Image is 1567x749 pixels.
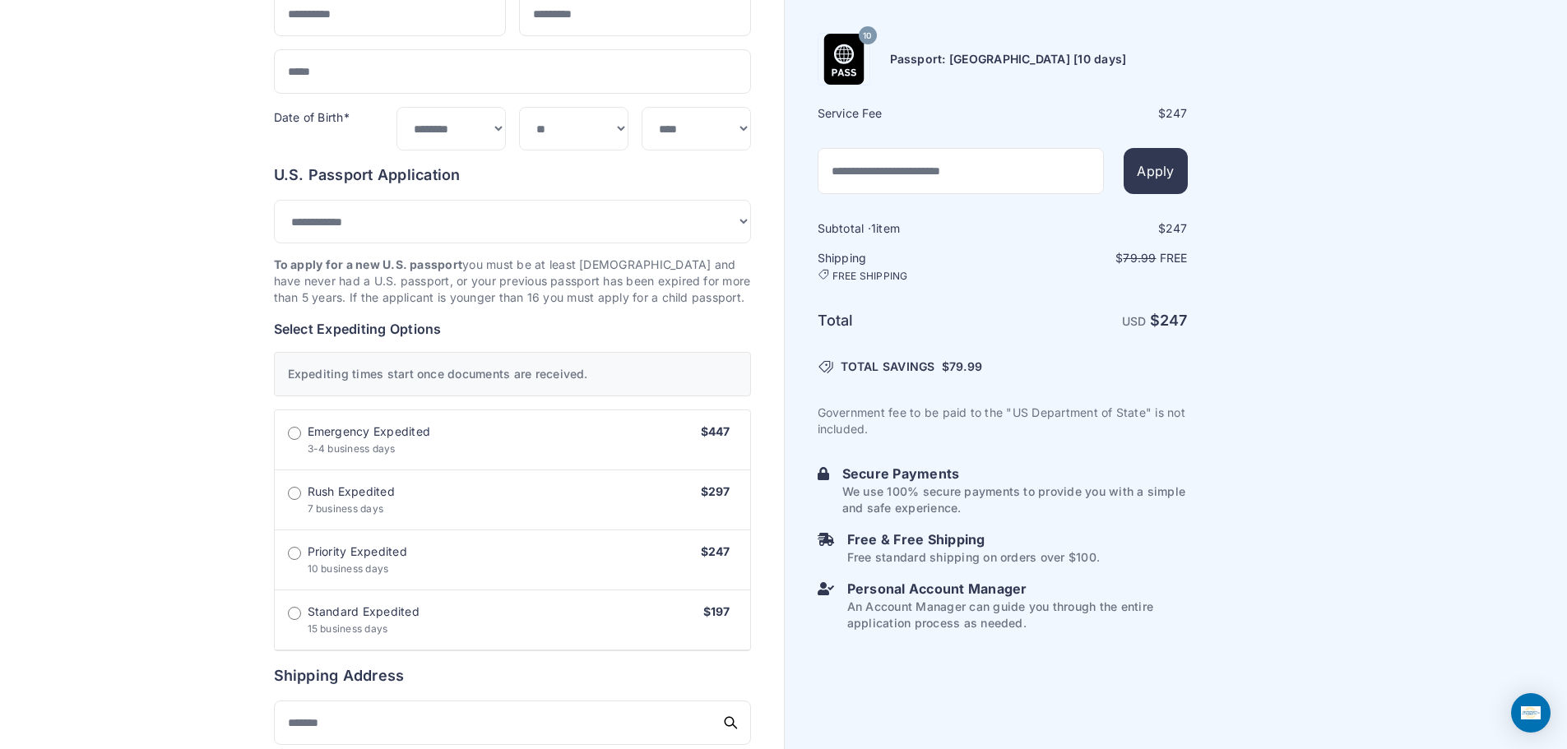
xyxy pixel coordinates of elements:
span: 79.99 [1123,251,1156,265]
h6: Subtotal · item [818,220,1001,237]
span: 1 [871,221,876,235]
span: $247 [701,544,730,558]
p: Free standard shipping on orders over $100. [847,549,1100,566]
h6: Free & Free Shipping [847,529,1100,549]
div: $ [1004,220,1188,237]
h6: Secure Payments [842,464,1188,483]
span: Rush Expedited [308,483,395,500]
div: Open Intercom Messenger [1511,693,1551,733]
strong: $ [1150,312,1188,329]
h6: Select Expediting Options [274,319,751,339]
span: 79.99 [949,359,982,373]
span: Free [1160,251,1188,265]
span: 10 [863,25,871,46]
p: An Account Manager can guide you through the entire application process as needed. [847,599,1188,631]
div: $ [1004,105,1188,122]
p: $ [1004,250,1188,266]
strong: To apply for a new U.S. passport [274,257,463,271]
span: Emergency Expedited [308,423,431,440]
span: 7 business days [308,502,384,515]
button: Apply [1124,148,1187,194]
h6: Passport: [GEOGRAPHIC_DATA] [10 days] [890,51,1127,67]
span: 15 business days [308,622,388,635]
span: Priority Expedited [308,543,407,560]
h6: Total [818,309,1001,332]
span: 247 [1166,106,1188,120]
label: Date of Birth* [274,110,350,124]
span: FREE SHIPPING [832,270,908,283]
span: USD [1122,314,1147,328]
span: 3-4 business days [308,442,396,455]
span: $447 [701,424,730,438]
h6: Shipping Address [274,664,751,687]
h6: Service Fee [818,105,1001,122]
span: $ [942,358,982,375]
h6: U.S. Passport Application [274,164,751,187]
p: We use 100% secure payments to provide you with a simple and safe experience. [842,483,1188,516]
span: $297 [701,484,730,498]
p: Government fee to be paid to the "US Department of State" is not included. [818,405,1188,437]
h6: Shipping [818,250,1001,283]
h6: Personal Account Manager [847,579,1188,599]
span: Standard Expedited [308,603,420,620]
img: Product Name [818,34,869,85]
span: 247 [1166,221,1188,235]
span: 10 business days [308,562,389,575]
div: Expediting times start once documents are received. [274,352,751,396]
span: TOTAL SAVINGS [841,358,935,375]
span: $197 [703,604,730,618]
span: 247 [1160,312,1188,329]
p: you must be at least [DEMOGRAPHIC_DATA] and have never had a U.S. passport, or your previous pass... [274,257,751,306]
